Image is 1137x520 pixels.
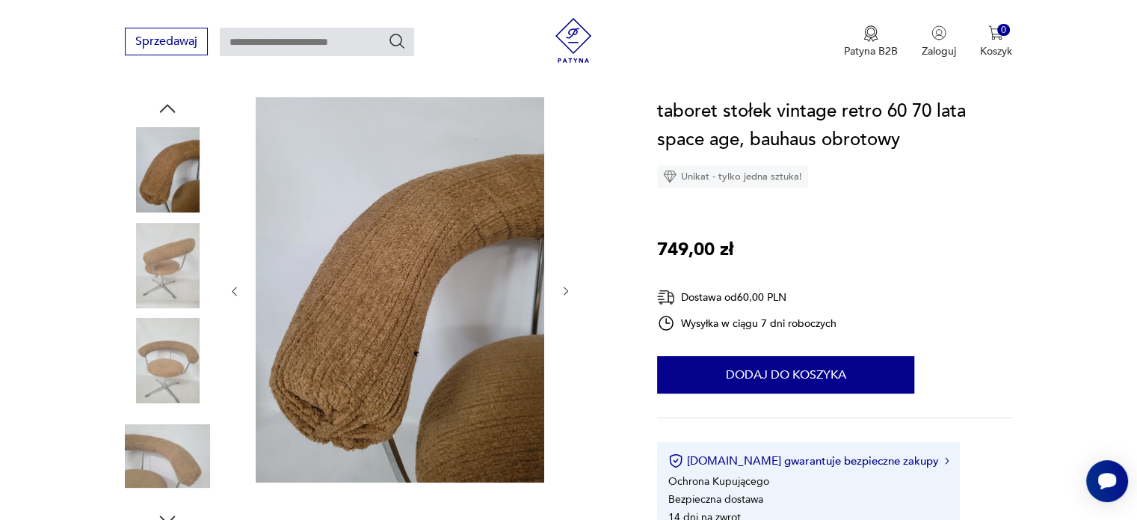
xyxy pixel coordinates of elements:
[668,453,949,468] button: [DOMAIN_NAME] gwarantuje bezpieczne zakupy
[125,414,210,499] img: Zdjęcie produktu taboret stołek vintage retro 60 70 lata space age, bauhaus obrotowy
[256,97,544,483] img: Zdjęcie produktu taboret stołek vintage retro 60 70 lata space age, bauhaus obrotowy
[945,457,949,465] img: Ikona strzałki w prawo
[922,25,956,58] button: Zaloguj
[997,24,1010,37] div: 0
[844,25,898,58] a: Ikona medaluPatyna B2B
[657,97,1012,154] h1: taboret stołek vintage retro 60 70 lata space age, bauhaus obrotowy
[657,314,836,332] div: Wysyłka w ciągu 7 dni roboczych
[388,32,406,50] button: Szukaj
[844,25,898,58] button: Patyna B2B
[125,127,210,212] img: Zdjęcie produktu taboret stołek vintage retro 60 70 lata space age, bauhaus obrotowy
[657,236,733,264] p: 749,00 zł
[844,44,898,58] p: Patyna B2B
[863,25,878,42] img: Ikona medalu
[668,492,763,507] li: Bezpieczna dostawa
[125,318,210,403] img: Zdjęcie produktu taboret stołek vintage retro 60 70 lata space age, bauhaus obrotowy
[1086,460,1128,502] iframe: Smartsupp widget button
[657,356,914,394] button: Dodaj do koszyka
[931,25,946,40] img: Ikonka użytkownika
[657,288,675,307] img: Ikona dostawy
[551,18,596,63] img: Patyna - sklep z meblami i dekoracjami vintage
[125,223,210,308] img: Zdjęcie produktu taboret stołek vintage retro 60 70 lata space age, bauhaus obrotowy
[657,165,808,188] div: Unikat - tylko jedna sztuka!
[980,44,1012,58] p: Koszyk
[668,453,683,468] img: Ikona certyfikatu
[125,28,208,55] button: Sprzedawaj
[922,44,956,58] p: Zaloguj
[125,37,208,48] a: Sprzedawaj
[980,25,1012,58] button: 0Koszyk
[663,170,677,183] img: Ikona diamentu
[668,474,769,489] li: Ochrona Kupującego
[988,25,1003,40] img: Ikona koszyka
[657,288,836,307] div: Dostawa od 60,00 PLN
